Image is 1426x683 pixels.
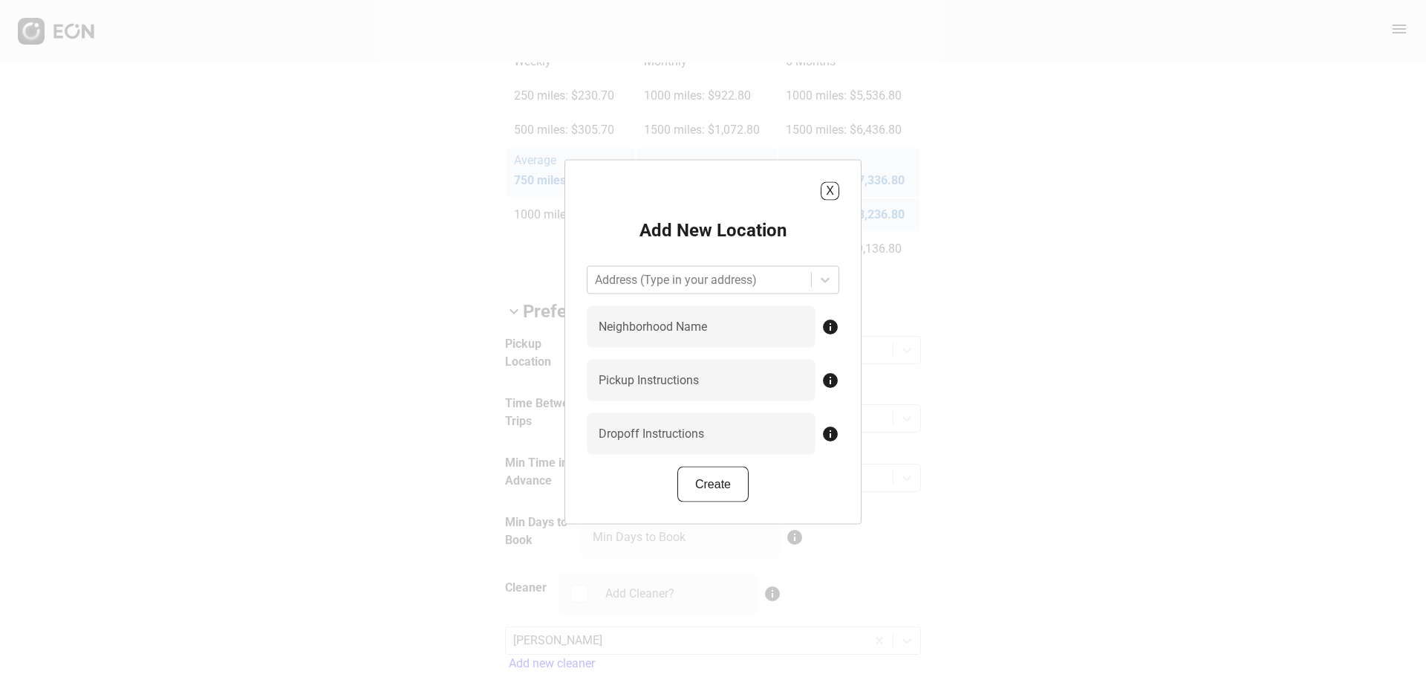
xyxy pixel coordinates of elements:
[821,181,839,200] button: X
[821,371,839,389] span: info
[821,424,839,442] span: info
[599,371,699,389] label: Pickup Instructions
[639,218,787,242] h2: Add New Location
[677,466,749,502] button: Create
[821,317,839,335] span: info
[599,317,707,335] label: Neighborhood Name
[599,424,704,442] label: Dropoff Instructions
